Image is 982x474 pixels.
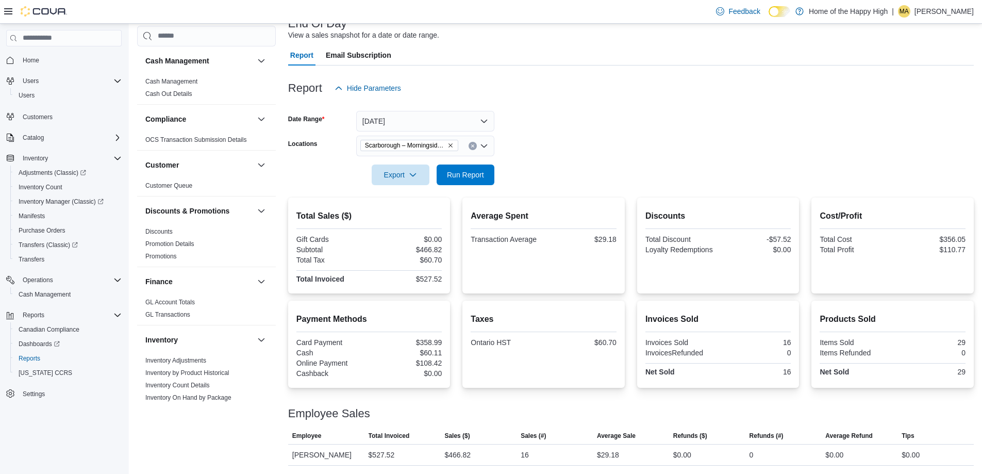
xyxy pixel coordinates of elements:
span: Inventory Count [19,183,62,191]
span: Inventory by Product Historical [145,369,229,377]
button: Cash Management [145,56,253,66]
a: Adjustments (Classic) [10,166,126,180]
h3: End Of Day [288,18,347,30]
span: Hide Parameters [347,83,401,93]
span: Employee [292,432,322,440]
div: 0 [720,349,791,357]
span: GL Transactions [145,310,190,319]
button: Reports [19,309,48,321]
div: Cashback [296,369,367,378]
a: Users [14,89,39,102]
span: Catalog [19,132,122,144]
a: Canadian Compliance [14,323,84,336]
a: Manifests [14,210,49,222]
span: Washington CCRS [14,367,122,379]
span: Cash Management [19,290,71,299]
div: $60.70 [371,256,442,264]
strong: Net Sold [820,368,849,376]
div: Total Cost [820,235,890,243]
h3: Report [288,82,322,94]
button: Reports [10,351,126,366]
div: $358.99 [371,338,442,347]
button: Home [2,53,126,68]
span: Catalog [23,134,44,142]
a: Inventory Count Details [145,382,210,389]
button: Cash Management [10,287,126,302]
span: Canadian Compliance [19,325,79,334]
button: Compliance [145,114,253,124]
span: Inventory [19,152,122,165]
h2: Invoices Sold [645,313,791,325]
a: Inventory Manager (Classic) [14,195,108,208]
button: Users [19,75,43,87]
h2: Payment Methods [296,313,442,325]
button: [US_STATE] CCRS [10,366,126,380]
span: Run Report [447,170,484,180]
span: Settings [23,390,45,398]
div: Ontario HST [471,338,541,347]
div: Cash Management [137,75,276,104]
a: Inventory Adjustments [145,357,206,364]
span: Average Refund [825,432,873,440]
a: GL Transactions [145,311,190,318]
a: Dashboards [10,337,126,351]
button: Finance [145,276,253,287]
div: $0.00 [825,449,843,461]
span: Users [23,77,39,85]
div: $0.00 [371,369,442,378]
a: GL Account Totals [145,299,195,306]
span: Discounts [145,227,173,236]
a: Transfers [14,253,48,266]
a: Dashboards [14,338,64,350]
button: [DATE] [356,111,494,132]
a: [US_STATE] CCRS [14,367,76,379]
a: Inventory On Hand by Package [145,394,231,401]
a: Cash Management [14,288,75,301]
div: Compliance [137,134,276,150]
h3: Cash Management [145,56,209,66]
div: Total Discount [645,235,716,243]
div: $466.82 [444,449,471,461]
span: Operations [23,276,53,284]
span: Cash Out Details [145,90,192,98]
div: Loyalty Redemptions [645,246,716,254]
span: Sales (#) [521,432,546,440]
div: $0.00 [673,449,691,461]
div: Gift Cards [296,235,367,243]
span: Promotion Details [145,240,194,248]
span: Cash Management [14,288,122,301]
strong: Total Invoiced [296,275,344,283]
span: Inventory Count [14,181,122,193]
span: Cash Management [145,77,197,86]
div: $527.52 [369,449,395,461]
button: Operations [2,273,126,287]
button: Open list of options [480,142,488,150]
span: Tips [902,432,914,440]
span: Dashboards [19,340,60,348]
span: Inventory On Hand by Package [145,394,231,402]
a: Settings [19,388,49,400]
div: Total Tax [296,256,367,264]
a: Home [19,54,43,67]
a: Transfers (Classic) [10,238,126,252]
h2: Products Sold [820,313,966,325]
div: InvoicesRefunded [645,349,716,357]
div: 0 [750,449,754,461]
button: Inventory [2,151,126,166]
span: Export [378,165,423,185]
button: Purchase Orders [10,223,126,238]
div: 29 [895,338,966,347]
button: Inventory Count [10,180,126,194]
span: Customer Queue [145,182,192,190]
a: Discounts [145,228,173,235]
span: Average Sale [597,432,636,440]
div: View a sales snapshot for a date or date range. [288,30,439,41]
span: Users [19,75,122,87]
button: Clear input [469,142,477,150]
div: $0.00 [720,246,791,254]
h3: Compliance [145,114,186,124]
a: Promotions [145,253,177,260]
span: Inventory Manager (Classic) [14,195,122,208]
